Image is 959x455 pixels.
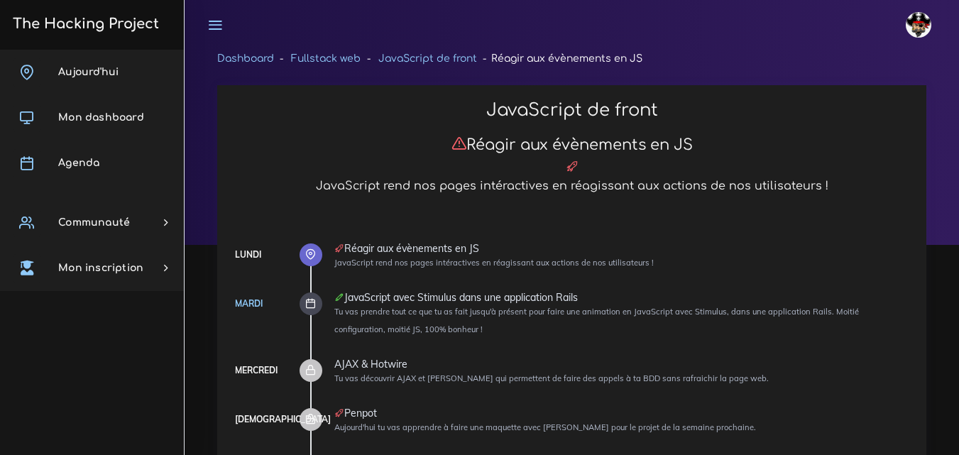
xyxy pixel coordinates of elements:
div: AJAX & Hotwire [334,359,911,369]
span: Mon dashboard [58,112,144,123]
h3: Réagir aux évènements en JS [232,136,911,154]
small: Tu vas prendre tout ce que tu as fait jusqu'à présent pour faire une animation en JavaScript avec... [334,307,859,334]
span: Communauté [58,217,130,228]
div: Lundi [235,247,261,263]
img: avatar [906,12,931,38]
span: Mon inscription [58,263,143,273]
div: Mercredi [235,363,278,378]
span: Agenda [58,158,99,168]
a: JavaScript de front [378,53,477,64]
li: Réagir aux évènements en JS [477,50,642,67]
div: Réagir aux évènements en JS [334,243,911,253]
div: [DEMOGRAPHIC_DATA] [235,412,331,427]
h2: JavaScript de front [232,100,911,121]
a: Fullstack web [291,53,361,64]
small: Tu vas découvrir AJAX et [PERSON_NAME] qui permettent de faire des appels à ta BDD sans rafraichi... [334,373,769,383]
a: Mardi [235,298,263,309]
h5: JavaScript rend nos pages intéractives en réagissant aux actions de nos utilisateurs ! [232,180,911,193]
div: Penpot [334,408,911,418]
h3: The Hacking Project [9,16,159,32]
small: Aujourd'hui tu vas apprendre à faire une maquette avec [PERSON_NAME] pour le projet de la semaine... [334,422,756,432]
a: Dashboard [217,53,274,64]
small: JavaScript rend nos pages intéractives en réagissant aux actions de nos utilisateurs ! [334,258,654,268]
span: Aujourd'hui [58,67,119,77]
div: JavaScript avec Stimulus dans une application Rails [334,292,911,302]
